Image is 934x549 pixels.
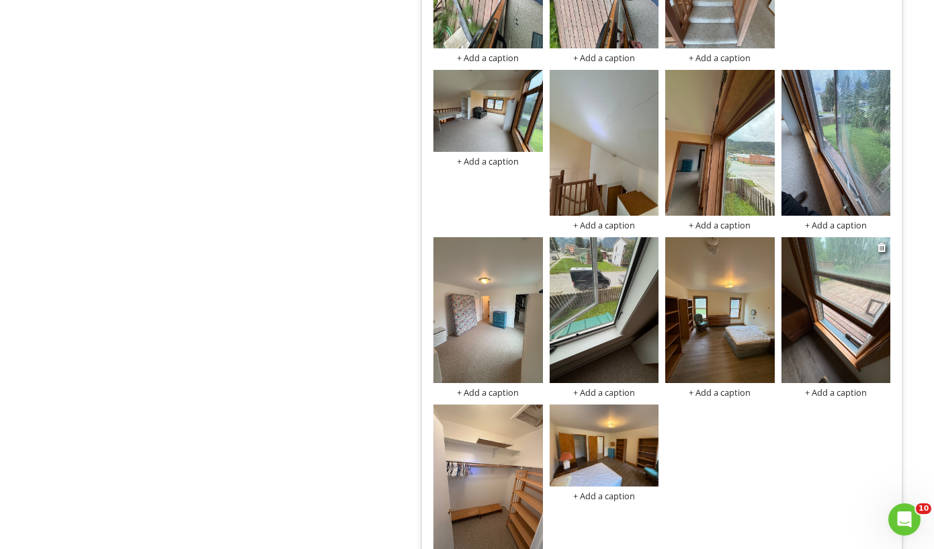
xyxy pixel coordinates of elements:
[433,70,542,152] img: data
[665,52,774,63] div: + Add a caption
[888,503,921,536] iframe: Intercom live chat
[916,503,931,514] span: 10
[433,156,542,167] div: + Add a caption
[781,220,890,230] div: + Add a caption
[665,70,774,216] img: data
[433,52,542,63] div: + Add a caption
[665,237,774,383] img: data
[781,70,890,216] img: data
[550,491,659,501] div: + Add a caption
[433,237,542,383] img: data
[550,52,659,63] div: + Add a caption
[550,70,659,216] img: data
[781,387,890,398] div: + Add a caption
[550,387,659,398] div: + Add a caption
[433,387,542,398] div: + Add a caption
[781,237,890,383] img: data
[550,237,659,383] img: data
[550,220,659,230] div: + Add a caption
[665,220,774,230] div: + Add a caption
[550,405,659,487] img: data
[665,387,774,398] div: + Add a caption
